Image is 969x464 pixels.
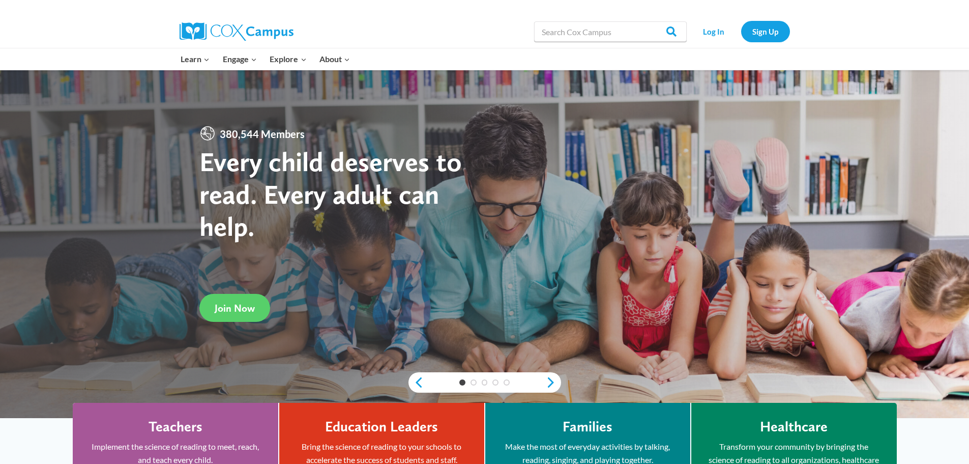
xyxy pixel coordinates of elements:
[563,418,612,435] h4: Families
[692,21,736,42] a: Log In
[174,48,357,70] nav: Primary Navigation
[149,418,202,435] h4: Teachers
[492,379,498,386] a: 4
[471,379,477,386] a: 2
[181,52,210,66] span: Learn
[216,125,309,142] span: 380,544 Members
[504,379,510,386] a: 5
[534,21,687,42] input: Search Cox Campus
[692,21,790,42] nav: Secondary Navigation
[408,376,424,389] a: previous
[199,145,462,242] strong: Every child deserves to read. Every adult can help.
[741,21,790,42] a: Sign Up
[459,379,465,386] a: 1
[319,52,350,66] span: About
[270,52,306,66] span: Explore
[180,22,293,41] img: Cox Campus
[199,294,270,322] a: Join Now
[408,372,561,393] div: content slider buttons
[325,418,438,435] h4: Education Leaders
[760,418,828,435] h4: Healthcare
[215,302,255,314] span: Join Now
[223,52,257,66] span: Engage
[546,376,561,389] a: next
[482,379,488,386] a: 3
